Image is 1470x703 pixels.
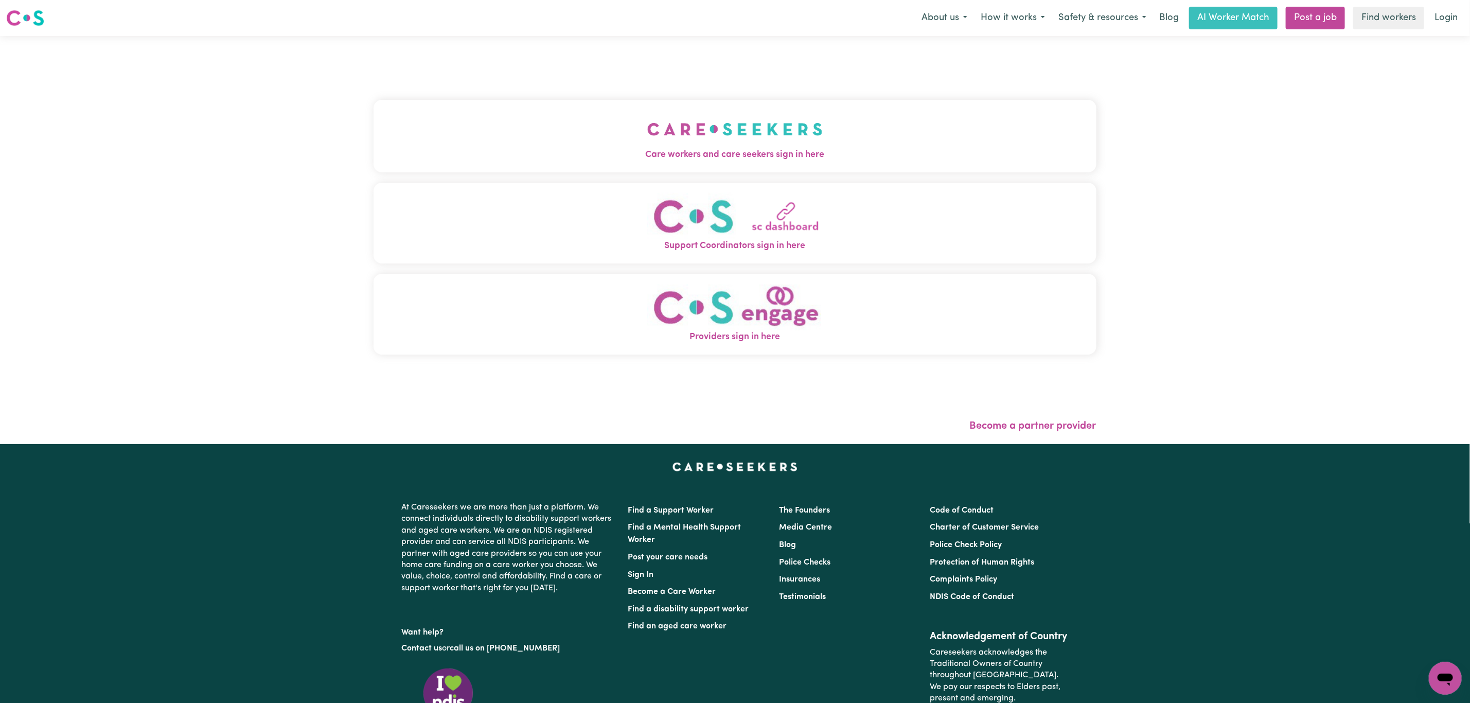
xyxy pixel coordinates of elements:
[374,183,1096,263] button: Support Coordinators sign in here
[970,421,1096,431] a: Become a partner provider
[628,605,749,613] a: Find a disability support worker
[402,644,442,653] a: Contact us
[930,575,997,584] a: Complaints Policy
[628,523,741,544] a: Find a Mental Health Support Worker
[915,7,974,29] button: About us
[1353,7,1424,29] a: Find workers
[930,523,1039,532] a: Charter of Customer Service
[779,541,796,549] a: Blog
[1153,7,1185,29] a: Blog
[628,506,714,515] a: Find a Support Worker
[402,498,616,598] p: At Careseekers we are more than just a platform. We connect individuals directly to disability su...
[374,148,1096,162] span: Care workers and care seekers sign in here
[930,593,1014,601] a: NDIS Code of Conduct
[6,9,44,27] img: Careseekers logo
[1428,7,1464,29] a: Login
[402,623,616,638] p: Want help?
[374,330,1096,344] span: Providers sign in here
[1189,7,1278,29] a: AI Worker Match
[374,274,1096,355] button: Providers sign in here
[779,558,830,567] a: Police Checks
[628,553,708,561] a: Post your care needs
[930,558,1034,567] a: Protection of Human Rights
[672,463,798,471] a: Careseekers home page
[402,639,616,658] p: or
[374,100,1096,172] button: Care workers and care seekers sign in here
[628,571,654,579] a: Sign In
[779,523,832,532] a: Media Centre
[1052,7,1153,29] button: Safety & resources
[779,575,820,584] a: Insurances
[628,622,727,630] a: Find an aged care worker
[974,7,1052,29] button: How it works
[930,506,994,515] a: Code of Conduct
[628,588,716,596] a: Become a Care Worker
[450,644,560,653] a: call us on [PHONE_NUMBER]
[779,593,826,601] a: Testimonials
[779,506,830,515] a: The Founders
[6,6,44,30] a: Careseekers logo
[374,239,1096,253] span: Support Coordinators sign in here
[1429,662,1462,695] iframe: Button to launch messaging window, conversation in progress
[930,541,1002,549] a: Police Check Policy
[1286,7,1345,29] a: Post a job
[930,630,1068,643] h2: Acknowledgement of Country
